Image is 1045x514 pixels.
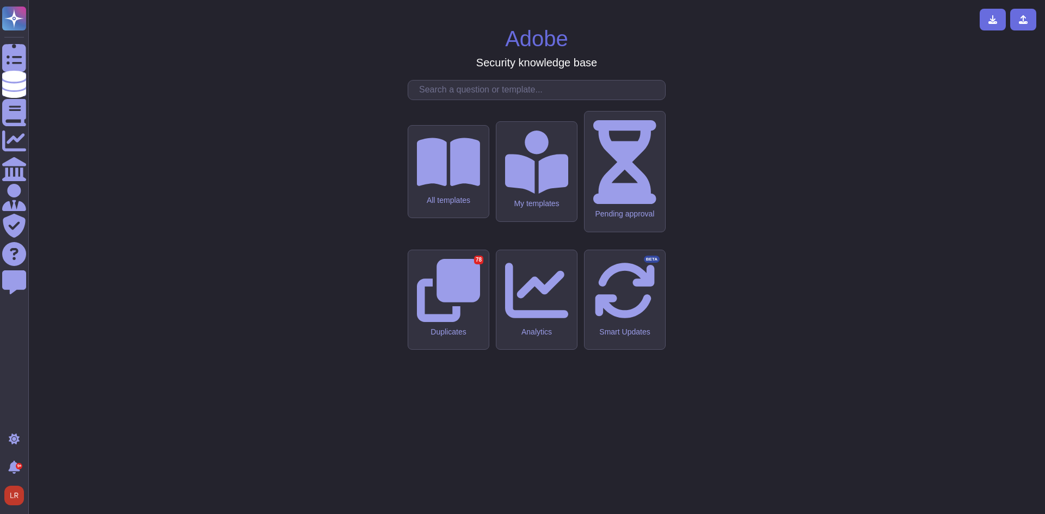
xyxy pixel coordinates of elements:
div: My templates [505,199,568,208]
input: Search a question or template... [414,80,665,100]
h3: Security knowledge base [476,56,597,69]
div: Duplicates [417,327,480,337]
div: 78 [474,256,483,264]
div: All templates [417,196,480,205]
div: BETA [644,256,660,263]
div: Pending approval [593,209,656,219]
div: 9+ [16,463,22,469]
img: user [4,486,24,505]
div: Analytics [505,327,568,337]
button: user [2,484,32,507]
div: Smart Updates [593,327,656,337]
h1: Adobe [505,26,568,52]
